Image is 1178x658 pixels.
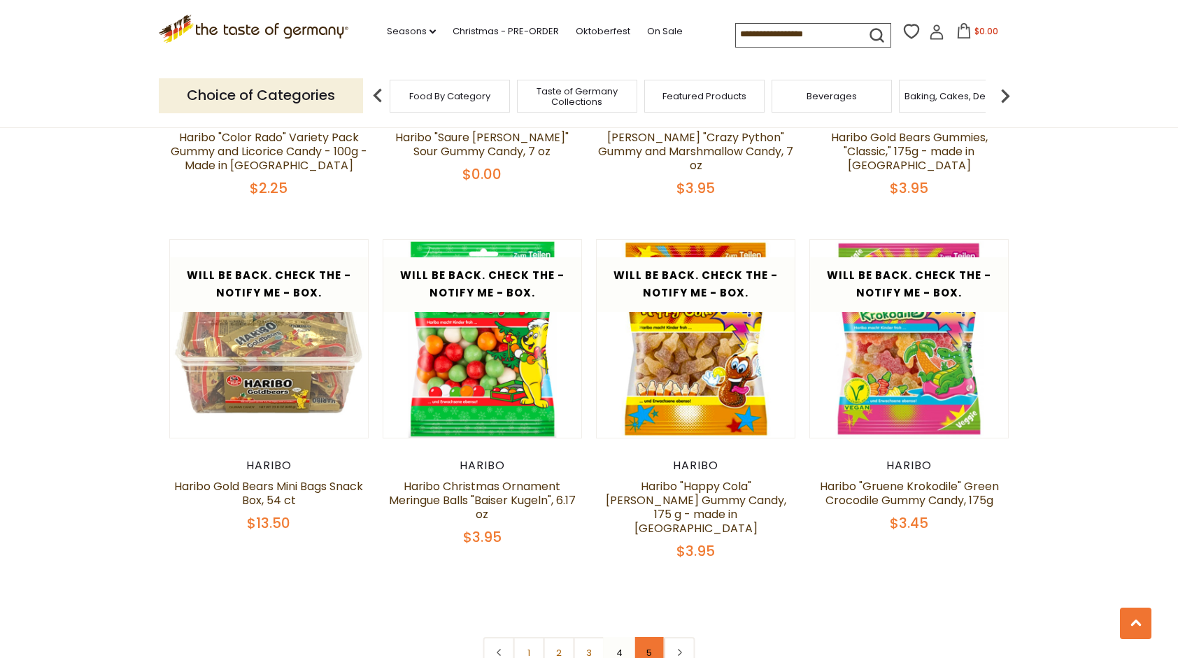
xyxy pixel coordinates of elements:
[810,240,1008,438] img: Haribo
[576,24,630,39] a: Oktoberfest
[597,240,795,438] img: Haribo
[596,459,795,473] div: Haribo
[676,178,715,198] span: $3.95
[606,478,786,536] a: Haribo "Happy Cola" [PERSON_NAME] Gummy Candy, 175 g - made in [GEOGRAPHIC_DATA]
[170,240,368,438] img: Haribo
[159,78,363,113] p: Choice of Categories
[409,91,490,101] a: Food By Category
[174,478,363,508] a: Haribo Gold Bears Mini Bags Snack Box, 54 ct
[250,178,288,198] span: $2.25
[974,25,998,37] span: $0.00
[807,91,857,101] a: Beverages
[383,240,581,438] img: Haribo
[247,513,290,533] span: $13.50
[383,459,582,473] div: Haribo
[890,513,928,533] span: $3.45
[904,91,1013,101] a: Baking, Cakes, Desserts
[676,541,715,561] span: $3.95
[462,164,502,184] span: $0.00
[463,527,502,547] span: $3.95
[890,178,928,198] span: $3.95
[171,129,367,173] a: Haribo "Color Rado" Variety Pack Gummy and Licorice Candy - 100g - Made in [GEOGRAPHIC_DATA]
[820,478,999,508] a: Haribo "Gruene Krokodile" Green Crocodile Gummy Candy, 175g
[387,24,436,39] a: Seasons
[453,24,559,39] a: Christmas - PRE-ORDER
[991,82,1019,110] img: next arrow
[521,86,633,107] a: Taste of Germany Collections
[831,129,988,173] a: Haribo Gold Bears Gummies, "Classic," 175g - made in [GEOGRAPHIC_DATA]
[647,24,683,39] a: On Sale
[169,459,369,473] div: Haribo
[809,459,1009,473] div: Haribo
[662,91,746,101] a: Featured Products
[389,478,576,522] a: Haribo Christmas Ornament Meringue Balls "Baiser Kugeln", 6.17 oz
[364,82,392,110] img: previous arrow
[598,129,793,173] a: [PERSON_NAME] "Crazy Python" Gummy and Marshmallow Candy, 7 oz
[947,23,1007,44] button: $0.00
[395,129,569,159] a: Haribo "Saure [PERSON_NAME]" Sour Gummy Candy, 7 oz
